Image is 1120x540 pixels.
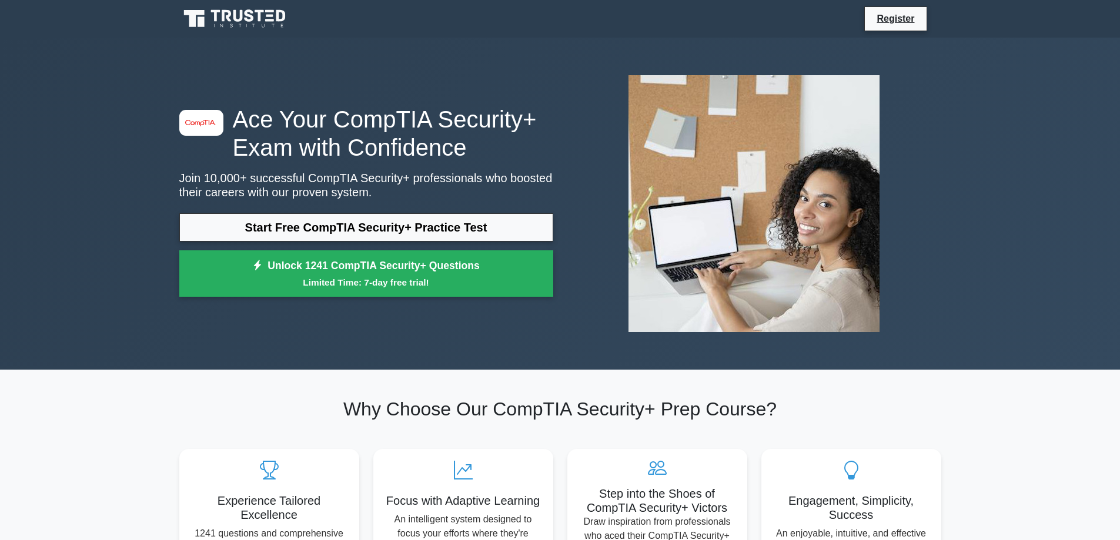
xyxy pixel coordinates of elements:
h5: Step into the Shoes of CompTIA Security+ Victors [577,487,738,515]
h5: Focus with Adaptive Learning [383,494,544,508]
h5: Experience Tailored Excellence [189,494,350,522]
a: Unlock 1241 CompTIA Security+ QuestionsLimited Time: 7-day free trial! [179,250,553,297]
a: Register [870,11,921,26]
small: Limited Time: 7-day free trial! [194,276,539,289]
p: Join 10,000+ successful CompTIA Security+ professionals who boosted their careers with our proven... [179,171,553,199]
h1: Ace Your CompTIA Security+ Exam with Confidence [179,105,553,162]
h5: Engagement, Simplicity, Success [771,494,932,522]
h2: Why Choose Our CompTIA Security+ Prep Course? [179,398,941,420]
a: Start Free CompTIA Security+ Practice Test [179,213,553,242]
